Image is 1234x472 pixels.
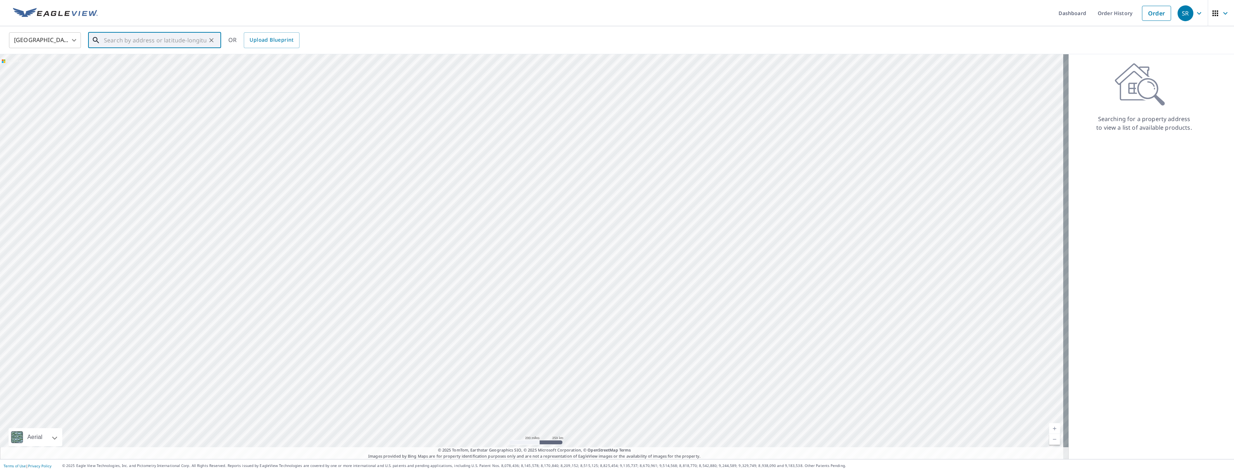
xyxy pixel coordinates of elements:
a: Privacy Policy [28,463,51,468]
input: Search by address or latitude-longitude [104,30,206,50]
a: Order [1142,6,1171,21]
div: [GEOGRAPHIC_DATA] [9,30,81,50]
a: Terms of Use [4,463,26,468]
a: Upload Blueprint [244,32,299,48]
span: © 2025 TomTom, Earthstar Geographics SIO, © 2025 Microsoft Corporation, © [438,447,631,453]
div: Aerial [9,428,62,446]
a: Current Level 5, Zoom Out [1049,434,1060,445]
div: SR [1178,5,1193,21]
p: © 2025 Eagle View Technologies, Inc. and Pictometry International Corp. All Rights Reserved. Repo... [62,463,1230,468]
a: OpenStreetMap [588,447,618,453]
a: Terms [619,447,631,453]
span: Upload Blueprint [250,36,293,45]
div: OR [228,32,300,48]
a: Current Level 5, Zoom In [1049,423,1060,434]
p: | [4,464,51,468]
div: Aerial [25,428,45,446]
button: Clear [206,35,216,45]
p: Searching for a property address to view a list of available products. [1096,115,1192,132]
img: EV Logo [13,8,98,19]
